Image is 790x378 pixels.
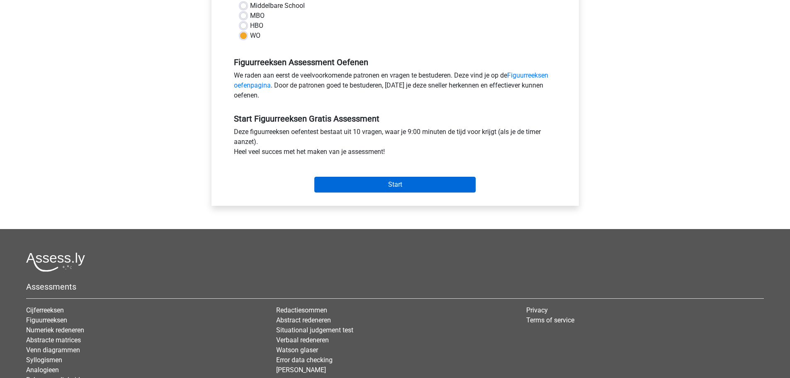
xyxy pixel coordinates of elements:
[276,336,329,344] a: Verbaal redeneren
[228,127,563,160] div: Deze figuurreeksen oefentest bestaat uit 10 vragen, waar je 9:00 minuten de tijd voor krijgt (als...
[26,336,81,344] a: Abstracte matrices
[26,252,85,272] img: Assessly logo
[276,366,326,374] a: [PERSON_NAME]
[250,11,265,21] label: MBO
[526,306,548,314] a: Privacy
[228,71,563,104] div: We raden aan eerst de veelvoorkomende patronen en vragen te bestuderen. Deze vind je op de . Door...
[26,346,80,354] a: Venn diagrammen
[276,316,331,324] a: Abstract redeneren
[26,282,764,292] h5: Assessments
[526,316,574,324] a: Terms of service
[250,31,260,41] label: WO
[250,21,263,31] label: HBO
[26,326,84,334] a: Numeriek redeneren
[314,177,476,193] input: Start
[234,57,557,67] h5: Figuurreeksen Assessment Oefenen
[234,114,557,124] h5: Start Figuurreeksen Gratis Assessment
[276,356,333,364] a: Error data checking
[276,346,318,354] a: Watson glaser
[26,356,62,364] a: Syllogismen
[250,1,305,11] label: Middelbare School
[26,306,64,314] a: Cijferreeksen
[26,316,67,324] a: Figuurreeksen
[276,326,353,334] a: Situational judgement test
[26,366,59,374] a: Analogieen
[276,306,327,314] a: Redactiesommen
